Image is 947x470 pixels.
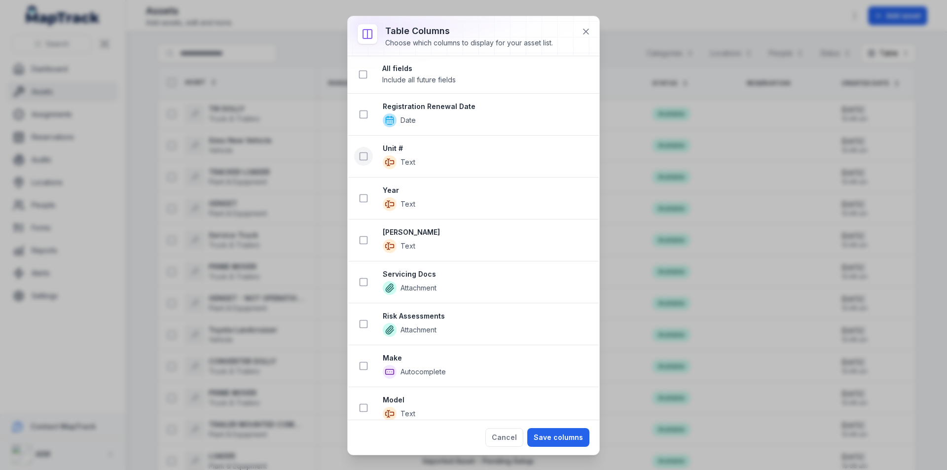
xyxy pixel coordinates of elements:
span: Attachment [401,283,437,293]
strong: Registration Renewal Date [383,102,591,111]
span: Date [401,115,416,125]
strong: Risk Assessments [383,311,591,321]
strong: Model [383,395,591,405]
strong: All fields [382,64,591,73]
span: Text [401,199,415,209]
span: Attachment [401,325,437,335]
h3: Table columns [385,24,553,38]
strong: Unit # [383,144,591,153]
button: Save columns [527,428,589,447]
strong: Servicing Docs [383,269,591,279]
span: Autocomplete [401,367,446,377]
button: Cancel [485,428,523,447]
span: Text [401,409,415,419]
strong: Make [383,353,591,363]
div: Choose which columns to display for your asset list. [385,38,553,48]
strong: [PERSON_NAME] [383,227,591,237]
strong: Year [383,185,591,195]
span: Text [401,157,415,167]
span: Text [401,241,415,251]
span: Include all future fields [382,75,456,84]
